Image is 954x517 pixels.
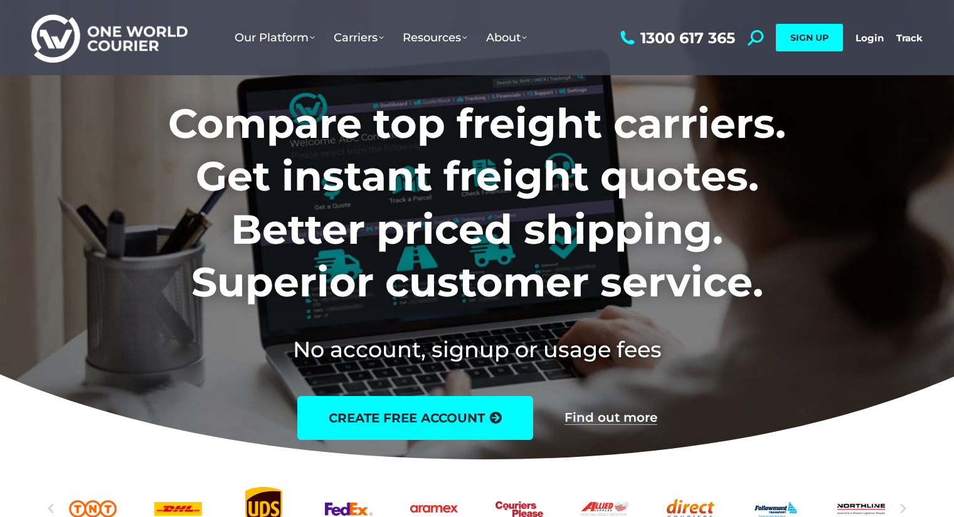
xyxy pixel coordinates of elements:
a: Resources [393,18,477,57]
a: Track [896,32,923,44]
a: 1300 617 365 [617,30,735,46]
span: SIGN UP [790,32,829,43]
a: Carriers [324,18,393,57]
a: create free account [297,396,533,440]
span: Resources [403,31,467,44]
img: One World Courier [31,13,188,63]
span: Our Platform [235,31,315,44]
a: Our Platform [225,18,324,57]
h1: Compare top freight carriers. Get instant freight quotes. Better priced shipping. Superior custom... [85,97,869,309]
a: Login [856,32,884,44]
a: About [477,18,536,57]
h2: No account, signup or usage fees [85,334,869,365]
span: About [486,31,527,44]
a: SIGN UP [776,24,843,51]
a: Find out more [564,411,657,425]
span: Carriers [334,31,384,44]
